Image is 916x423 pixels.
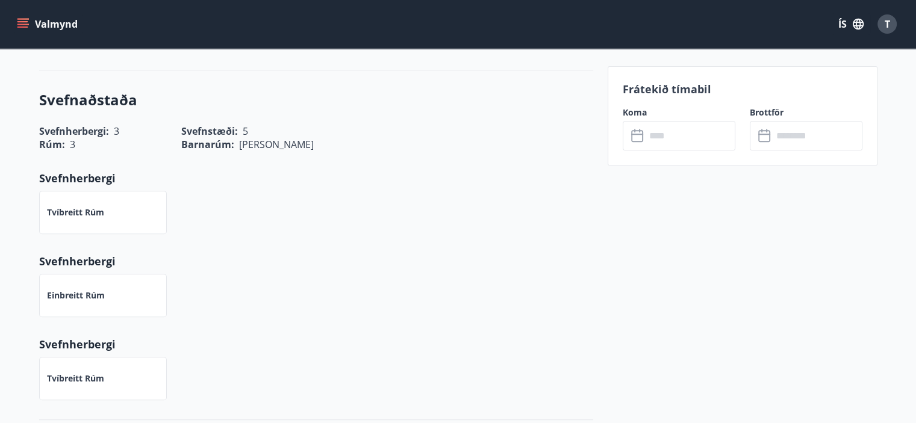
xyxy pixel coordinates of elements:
[885,17,890,31] span: T
[39,336,593,352] p: Svefnherbergi
[181,138,234,151] span: Barnarúm :
[750,107,862,119] label: Brottför
[70,138,75,151] span: 3
[39,253,593,269] p: Svefnherbergi
[832,13,870,35] button: ÍS
[39,138,65,151] span: Rúm :
[47,289,105,301] p: Einbreitt rúm
[39,170,593,186] p: Svefnherbergi
[39,90,593,110] h3: Svefnaðstaða
[47,206,104,218] p: Tvíbreitt rúm
[623,107,735,119] label: Koma
[239,138,314,151] span: [PERSON_NAME]
[623,81,862,97] p: Frátekið tímabil
[873,10,902,39] button: T
[47,372,104,384] p: Tvíbreitt rúm
[14,13,83,35] button: menu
